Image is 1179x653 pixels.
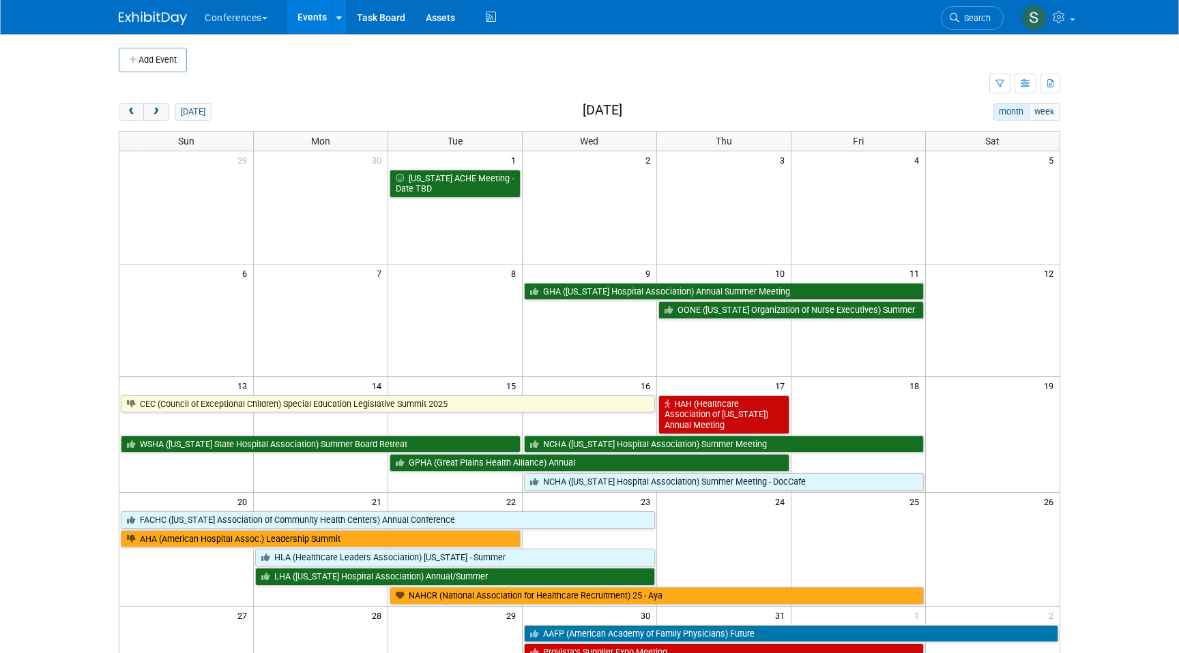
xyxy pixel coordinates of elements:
[121,395,655,413] a: CEC (Council of Exceptional Children) Special Education Legislative Summit 2025
[913,607,925,624] span: 1
[311,136,330,147] span: Mon
[510,151,522,168] span: 1
[236,151,253,168] span: 29
[121,530,521,548] a: AHA (American Hospital Assoc.) Leadership Summit
[448,136,463,147] span: Tue
[716,136,732,147] span: Thu
[774,264,791,282] span: 10
[524,436,924,453] a: NCHA ([US_STATE] Hospital Association) Summer Meeting
[658,301,924,319] a: OONE ([US_STATE] Organization of Nurse Executives) Summer
[390,170,521,198] a: [US_STATE] ACHE Meeting - Date TBD
[505,607,522,624] span: 29
[853,136,864,147] span: Fri
[639,607,656,624] span: 30
[1021,5,1047,31] img: Sophie Buffo
[255,568,655,586] a: LHA ([US_STATE] Hospital Association) Annual/Summer
[178,136,194,147] span: Sun
[1047,151,1060,168] span: 5
[644,151,656,168] span: 2
[236,607,253,624] span: 27
[370,607,388,624] span: 28
[119,12,187,25] img: ExhibitDay
[583,103,622,118] h2: [DATE]
[524,625,1058,643] a: AAFP (American Academy of Family Physicians) Future
[370,151,388,168] span: 30
[524,473,924,491] a: NCHA ([US_STATE] Hospital Association) Summer Meeting - DocCafe
[505,377,522,394] span: 15
[941,6,1004,30] a: Search
[774,493,791,510] span: 24
[143,103,169,121] button: next
[119,48,187,72] button: Add Event
[985,136,1000,147] span: Sat
[119,103,144,121] button: prev
[774,607,791,624] span: 31
[370,377,388,394] span: 14
[1029,103,1060,121] button: week
[908,377,925,394] span: 18
[778,151,791,168] span: 3
[255,549,655,566] a: HLA (Healthcare Leaders Association) [US_STATE] - Summer
[175,103,212,121] button: [DATE]
[241,264,253,282] span: 6
[1043,264,1060,282] span: 12
[908,493,925,510] span: 25
[908,264,925,282] span: 11
[913,151,925,168] span: 4
[505,493,522,510] span: 22
[1047,607,1060,624] span: 2
[524,283,924,301] a: GHA ([US_STATE] Hospital Association) Annual Summer Meeting
[580,136,598,147] span: Wed
[639,493,656,510] span: 23
[658,395,789,434] a: HAH (Healthcare Association of [US_STATE]) Annual Meeting
[993,103,1030,121] button: month
[236,493,253,510] span: 20
[390,454,789,472] a: GPHA (Great Plains Health Alliance) Annual
[510,264,522,282] span: 8
[370,493,388,510] span: 21
[390,587,923,605] a: NAHCR (National Association for Healthcare Recruitment) 25 - Aya
[121,436,521,453] a: WSHA ([US_STATE] State Hospital Association) Summer Board Retreat
[121,511,655,529] a: FACHC ([US_STATE] Association of Community Health Centers) Annual Conference
[375,264,388,282] span: 7
[639,377,656,394] span: 16
[644,264,656,282] span: 9
[1043,493,1060,510] span: 26
[236,377,253,394] span: 13
[959,13,991,23] span: Search
[774,377,791,394] span: 17
[1043,377,1060,394] span: 19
